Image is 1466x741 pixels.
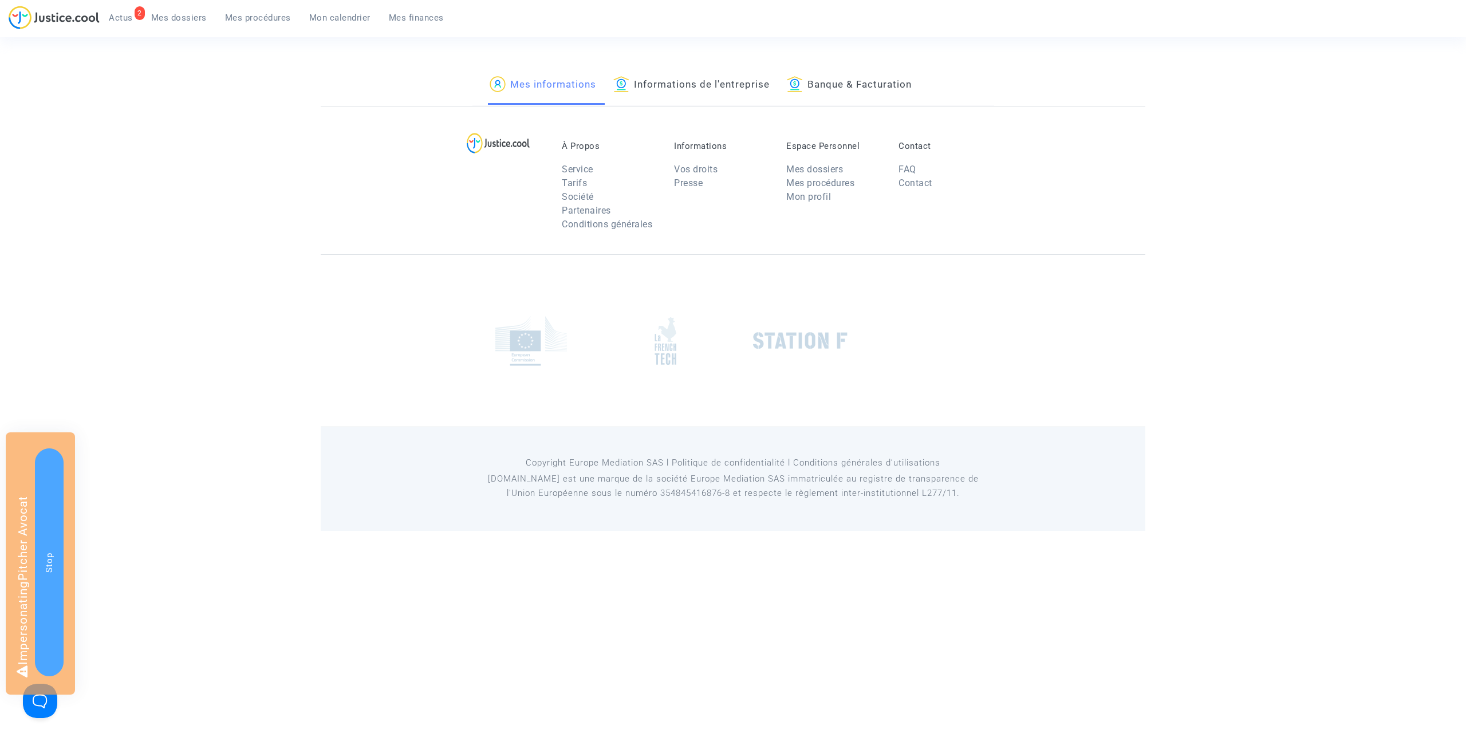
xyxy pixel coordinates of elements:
a: Vos droits [674,164,718,175]
span: Mes dossiers [151,13,207,23]
img: icon-passager.svg [490,76,506,92]
span: Mes finances [389,13,444,23]
iframe: Help Scout Beacon - Open [23,684,57,718]
a: Mon profil [786,191,831,202]
a: Partenaires [562,205,611,216]
span: Actus [109,13,133,23]
img: icon-banque.svg [787,76,803,92]
a: Conditions générales [562,219,652,230]
a: Mes procédures [786,178,854,188]
img: logo-lg.svg [467,133,530,153]
a: Contact [898,178,932,188]
p: Contact [898,141,994,151]
img: french_tech.png [655,317,676,365]
a: Mes dossiers [786,164,843,175]
a: Mes informations [490,66,596,105]
a: Service [562,164,593,175]
span: Mes procédures [225,13,291,23]
div: 2 [135,6,145,20]
img: stationf.png [753,332,848,349]
a: FAQ [898,164,916,175]
a: Presse [674,178,703,188]
a: Tarifs [562,178,587,188]
img: europe_commision.png [495,316,567,366]
a: Informations de l'entreprise [613,66,770,105]
p: Copyright Europe Mediation SAS l Politique de confidentialité l Conditions générales d’utilisa... [472,456,994,470]
a: Mes procédures [216,9,300,26]
a: Mes finances [380,9,453,26]
img: jc-logo.svg [9,6,100,29]
div: Impersonating [6,432,75,695]
a: Société [562,191,594,202]
p: [DOMAIN_NAME] est une marque de la société Europe Mediation SAS immatriculée au registre de tr... [472,472,994,500]
p: À Propos [562,141,657,151]
p: Informations [674,141,769,151]
a: Mes dossiers [142,9,216,26]
a: 2Actus [100,9,142,26]
a: Mon calendrier [300,9,380,26]
p: Espace Personnel [786,141,881,151]
img: icon-banque.svg [613,76,629,92]
a: Banque & Facturation [787,66,912,105]
span: Mon calendrier [309,13,371,23]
